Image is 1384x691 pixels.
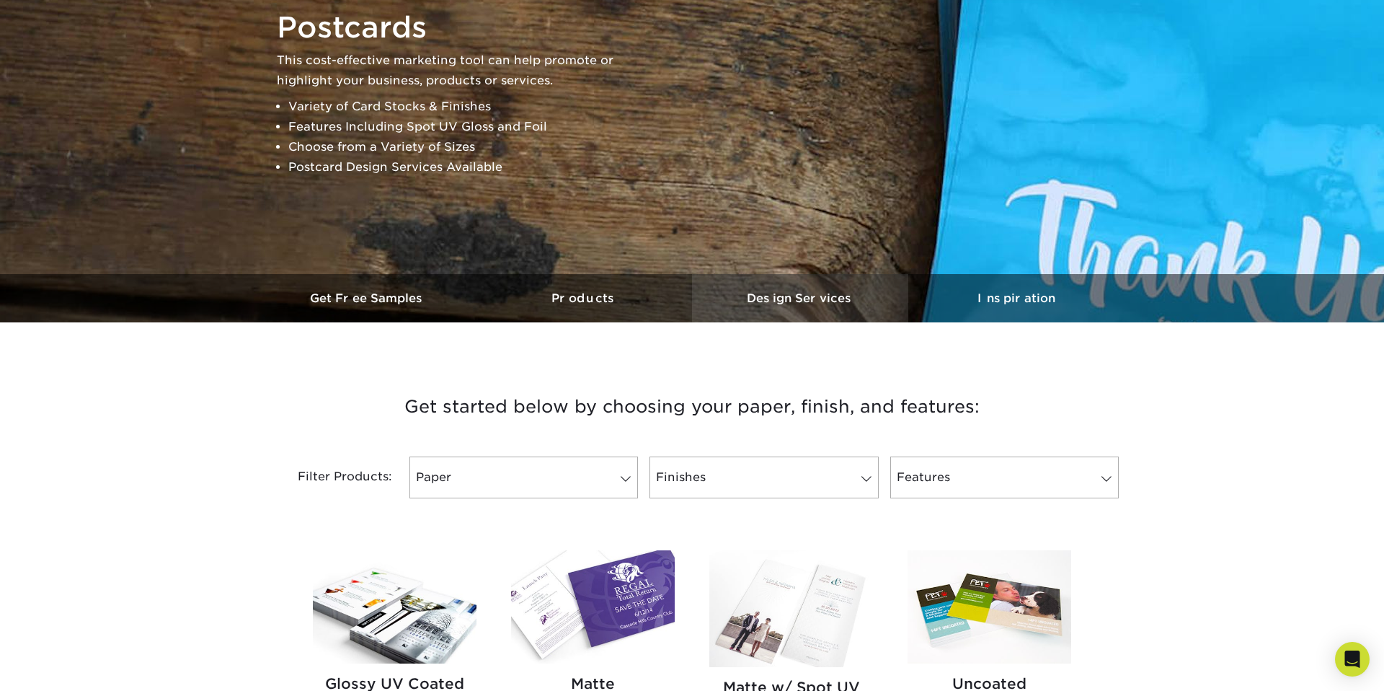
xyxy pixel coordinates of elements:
[890,457,1119,498] a: Features
[288,117,637,137] li: Features Including Spot UV Gloss and Foil
[259,291,476,305] h3: Get Free Samples
[288,137,637,157] li: Choose from a Variety of Sizes
[409,457,638,498] a: Paper
[313,550,476,664] img: Glossy UV Coated Postcards
[259,274,476,322] a: Get Free Samples
[288,97,637,117] li: Variety of Card Stocks & Finishes
[277,50,637,91] p: This cost-effective marketing tool can help promote or highlight your business, products or servi...
[476,274,692,322] a: Products
[476,291,692,305] h3: Products
[277,10,637,45] h1: Postcards
[1335,642,1370,677] div: Open Intercom Messenger
[511,550,675,664] img: Matte Postcards
[709,550,873,667] img: Matte w/ Spot UV Postcards
[908,291,1124,305] h3: Inspiration
[259,457,404,498] div: Filter Products:
[692,291,908,305] h3: Design Services
[692,274,908,322] a: Design Services
[4,647,123,686] iframe: Google Customer Reviews
[288,157,637,177] li: Postcard Design Services Available
[908,274,1124,322] a: Inspiration
[649,457,878,498] a: Finishes
[908,550,1071,664] img: Uncoated Postcards
[270,374,1114,439] h3: Get started below by choosing your paper, finish, and features:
